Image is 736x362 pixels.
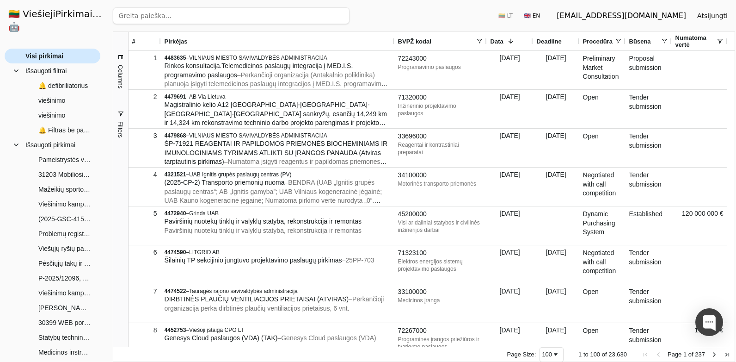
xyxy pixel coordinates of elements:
div: Last Page [724,351,731,358]
span: Mažeikių sporto ir pramogų centro Sedos g. 55, Mažeikiuose statybos valdymo, įskaitant statybos t... [38,182,91,196]
div: [DATE] [487,206,533,245]
span: [PERSON_NAME] valdymo informacinė sistema / Asset management information system [38,301,91,315]
span: Procedūra [583,38,613,45]
span: AB Via Lietuva [189,94,226,100]
span: Viešinimo kampanija "Persėsk į elektromobilį" [38,197,91,211]
span: UAB Ignitis grupės paslaugų centras (PV) [189,171,291,178]
div: [DATE] [533,51,579,89]
span: Paviršinių nuotekų tinklų ir valyklų statyba, rekonstrukcija ir remontas [165,218,362,225]
span: viešinimo [38,94,65,107]
div: Tender submission [626,323,672,362]
span: Pirkėjas [165,38,188,45]
div: – [165,171,391,178]
span: VILNIAUS MIESTO SAVIVALDYBĖS ADMINISTRACIJA [189,132,327,139]
div: [DATE] [533,245,579,284]
span: to [583,351,589,358]
span: – Paviršinių nuotekų tinklų ir valyklų statyba, rekonstrukcija ir remontas [165,218,365,234]
span: 4474522 [165,288,186,294]
div: – [165,132,391,139]
span: Medicinos instrumentų pirkimas I (10744) [38,345,91,359]
div: 72267000 [398,326,483,336]
span: 30399 WEB portalų programavimo ir konsultavimo paslaugos [38,316,91,330]
div: Tender submission [626,168,672,206]
span: – 25PP-703 [342,256,374,264]
span: VILNIAUS MIESTO SAVIVALDYBĖS ADMINISTRACIJA [189,55,327,61]
span: Statybų techninės priežiūros paslaugos [38,331,91,344]
div: [DATE] [533,284,579,323]
div: Medicinos įranga [398,297,483,304]
div: Open [579,90,626,128]
div: 100 [542,351,552,358]
div: [DATE] [487,90,533,128]
div: Established [626,206,672,245]
div: Tender submission [626,129,672,167]
span: BVPŽ kodai [398,38,431,45]
div: – [165,93,391,100]
span: 237 [695,351,705,358]
div: [DATE] [487,51,533,89]
span: 4483635 [165,55,186,61]
div: Programavimo paslaugos [398,63,483,71]
div: 2 [132,90,157,104]
span: Šilainių TP sekcijinio jungtuvo projektavimo paslaugų pirkimas [165,256,342,264]
div: [DATE] [533,323,579,362]
div: First Page [642,351,649,358]
input: Greita paieška... [113,7,350,24]
span: Viešųjų ryšių paslaugos [38,242,91,256]
div: [DATE] [487,323,533,362]
div: 6 [132,246,157,259]
button: Atsijungti [690,7,735,24]
div: [DATE] [487,284,533,323]
span: Pėsčiųjų takų ir automobilių stovėjimo aikštelių sutvarkymo darbai. [38,256,91,270]
div: [DATE] [533,168,579,206]
span: 31203 Mobiliosios programėlės, interneto svetainės ir interneto parduotuvės sukūrimas su vystymo ... [38,168,91,181]
span: Rinkos konsultacija.Telemedicinos paslaugų integracija į MED.I.S. programavimo paslaugos [165,62,353,79]
div: Inžinerinio projektavimo paslaugos [398,102,483,117]
div: Next Page [711,351,718,358]
div: 120 000 000 € [672,206,727,245]
span: viešinimo [38,108,65,122]
button: 🇬🇧 EN [518,8,546,23]
div: [EMAIL_ADDRESS][DOMAIN_NAME] [557,10,686,21]
span: 4321521 [165,171,186,178]
div: – [165,54,391,62]
span: – Numatoma įsigyti reagentus ir papildomas priemones biocheminiams ir imunologiniams tyrimams atl... [165,158,387,183]
div: [DATE] [487,245,533,284]
span: LITGRID AB [189,249,220,256]
span: of [602,351,607,358]
div: Elektros energijos sistemų projektavimo paslaugos [398,258,483,273]
div: Programinės įrangos priežiūros ir tvarkymo paslaugos [398,336,483,350]
span: 4479691 [165,94,186,100]
span: 4474590 [165,249,186,256]
span: (2025-GSC-415) Personalo valdymo sistemos nuomos ir kitos paslaugos [38,212,91,226]
div: – [165,249,391,256]
div: [DATE] [533,90,579,128]
div: 5 [132,207,157,220]
div: 4 [132,168,157,181]
div: Tender submission [626,90,672,128]
span: Išsaugoti pirkimai [25,138,75,152]
div: – [165,287,391,295]
span: # [132,38,135,45]
span: – Perkančioji organizacija (Antakalnio poliklinika) planuoja įsigyti telemedicinos paslaugų integ... [165,71,388,106]
span: Viešinimo kampanija "Persėsk į elektromobilį" [38,286,91,300]
div: 71320000 [398,93,483,102]
span: 4472940 [165,210,186,217]
div: [DATE] [487,129,533,167]
div: 72243000 [398,54,483,63]
span: Deadline [537,38,562,45]
div: 3 [132,129,157,143]
span: Visi pirkimai [25,49,63,63]
span: Būsena [629,38,651,45]
span: Numatoma vertė [675,34,716,48]
span: Columns [117,65,124,88]
div: 8 [132,324,157,337]
span: Problemų registravimo ir administravimo informacinės sistemos sukūrimo, įdiegimo, palaikymo ir ap... [38,227,91,241]
div: [DATE] [487,168,533,206]
div: 7 [132,285,157,298]
div: Open [579,323,626,362]
span: Tauragės rajono savivaldybės administracija [189,288,298,294]
div: Page Size: [507,351,536,358]
div: Previous Page [655,351,662,358]
span: Genesys Cloud paslaugos (VDA) (TAK) [165,334,278,342]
